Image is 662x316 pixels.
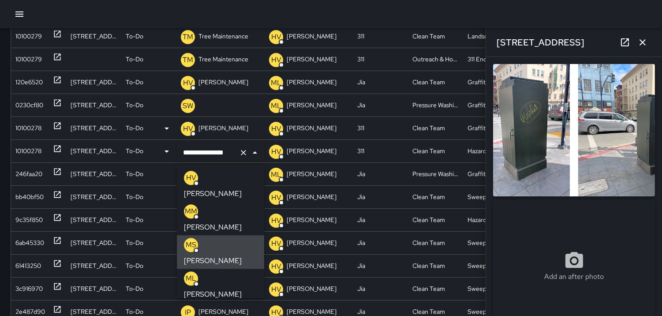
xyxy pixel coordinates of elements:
p: [PERSON_NAME] [287,140,337,162]
div: 221 6th Street [66,71,121,94]
div: Landscaping (DG & Weeds) [463,25,518,48]
div: Hazardous Waste [463,208,518,231]
p: [PERSON_NAME] [287,94,337,117]
p: To-Do [126,232,143,254]
p: [PERSON_NAME] [287,209,337,231]
div: 226 6th Street [66,94,121,117]
p: To-Do [126,94,143,117]
div: 311 [353,25,408,48]
p: [PERSON_NAME] [184,222,242,233]
p: HV [271,284,281,295]
p: To-Do [126,163,143,185]
div: 934 Howard Street [66,277,121,300]
div: Sweep [463,231,518,254]
p: ML [271,101,281,111]
p: [PERSON_NAME] [198,71,248,94]
div: Jia [353,277,408,300]
p: [PERSON_NAME] [287,71,337,94]
div: Outreach & Hospitality [408,48,463,71]
p: [PERSON_NAME] [184,256,242,266]
p: MS [186,240,196,250]
div: Clean Team [408,25,463,48]
div: Clean Team [408,139,463,162]
p: To-Do [126,25,143,48]
p: [PERSON_NAME] [184,188,242,199]
div: 61413250 [15,255,41,277]
div: Clean Team [408,231,463,254]
p: To-Do [126,117,143,139]
p: [PERSON_NAME] [287,255,337,277]
p: HV [271,192,281,203]
p: [PERSON_NAME] [198,117,248,139]
div: 170 6th Street [66,117,121,139]
p: [PERSON_NAME] [287,163,337,185]
div: 1190 Mission Street [66,139,121,162]
p: To-Do [126,48,143,71]
div: Pressure Washing [408,94,463,117]
p: [PERSON_NAME] [287,48,337,71]
div: Clean Team [408,277,463,300]
p: [PERSON_NAME] [287,25,337,48]
div: 0230cf80 [15,94,43,117]
div: Clean Team [408,71,463,94]
div: 3c916970 [15,278,43,300]
div: Sweep [463,185,518,208]
p: To-Do [126,278,143,300]
div: 246faa20 [15,163,42,185]
div: Graffiti - Public [463,117,518,139]
div: Clean Team [408,208,463,231]
p: ML [186,273,196,284]
div: Jia [353,71,408,94]
div: Jia [353,185,408,208]
div: Graffiti - Public [463,162,518,185]
div: 120e6520 [15,71,43,94]
p: HV [186,173,196,183]
p: TM [183,55,193,65]
p: [PERSON_NAME] [184,289,242,300]
div: Pressure Washing [408,162,463,185]
div: 6ab45330 [15,232,44,254]
p: Tree Maintenance [198,48,248,71]
div: 934 Howard Street [66,254,121,277]
div: 10100279 [15,25,42,48]
p: HV [271,261,281,272]
div: 10100278 [15,117,41,139]
div: Graffiti - Private [463,94,518,117]
p: HV [183,78,193,88]
p: HV [271,32,281,42]
div: Clean Team [408,185,463,208]
p: To-Do [126,71,143,94]
p: HV [271,124,281,134]
p: TM [183,32,193,42]
div: Graffiti - Private [463,71,518,94]
p: To-Do [126,186,143,208]
div: Jia [353,94,408,117]
div: Jia [353,254,408,277]
p: [PERSON_NAME] [287,278,337,300]
div: 9c35f850 [15,209,43,231]
p: HV [271,215,281,226]
p: To-Do [126,255,143,277]
div: 934 Howard Street [66,231,121,254]
div: Hazardous Waste [463,139,518,162]
div: 1013 Mission Street [66,25,121,48]
p: HV [271,55,281,65]
p: [PERSON_NAME] [287,186,337,208]
p: HV [271,238,281,249]
div: 11 Jessie Street [66,162,121,185]
p: Tree Maintenance [198,25,248,48]
p: MM [185,206,197,217]
button: Close [249,147,261,159]
button: Clear [237,147,250,159]
p: ML [271,78,281,88]
div: Clean Team [408,254,463,277]
div: bb40bf50 [15,186,44,208]
p: [PERSON_NAME] [287,117,337,139]
div: Sweep [463,254,518,277]
p: SW [183,101,193,111]
div: 10100278 [15,140,41,162]
div: Jia [353,208,408,231]
div: 311 [353,117,408,139]
p: To-Do [126,209,143,231]
p: [PERSON_NAME] [287,232,337,254]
